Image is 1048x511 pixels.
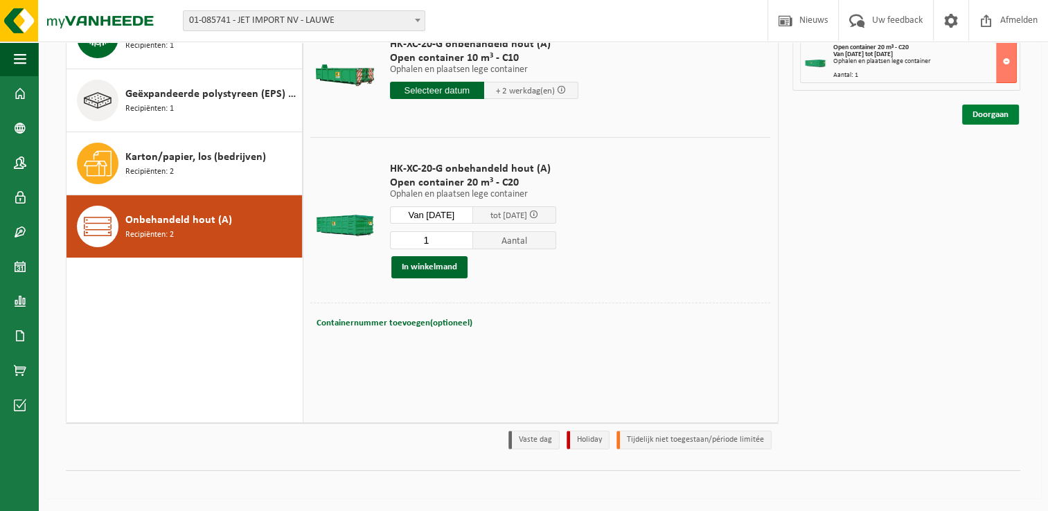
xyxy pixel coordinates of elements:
[125,149,266,165] span: Karton/papier, los (bedrijven)
[315,314,474,333] button: Containernummer toevoegen(optioneel)
[490,211,527,220] span: tot [DATE]
[390,65,578,75] p: Ophalen en plaatsen lege container
[125,86,299,102] span: Geëxpandeerde polystyreen (EPS) verpakking (< 1 m² per stuk), recycleerbaar
[125,39,174,53] span: Recipiënten: 1
[125,165,174,179] span: Recipiënten: 2
[184,11,425,30] span: 01-085741 - JET IMPORT NV - LAUWE
[125,228,174,242] span: Recipiënten: 2
[66,69,303,132] button: Geëxpandeerde polystyreen (EPS) verpakking (< 1 m² per stuk), recycleerbaar Recipiënten: 1
[390,190,556,199] p: Ophalen en plaatsen lege container
[125,212,232,228] span: Onbehandeld hout (A)
[496,87,555,96] span: + 2 werkdag(en)
[833,44,909,51] span: Open container 20 m³ - C20
[473,231,556,249] span: Aantal
[616,431,772,449] li: Tijdelijk niet toegestaan/période limitée
[125,102,174,116] span: Recipiënten: 1
[508,431,560,449] li: Vaste dag
[833,58,1017,65] div: Ophalen en plaatsen lege container
[833,51,893,58] strong: Van [DATE] tot [DATE]
[391,256,468,278] button: In winkelmand
[390,82,484,99] input: Selecteer datum
[962,105,1019,125] a: Doorgaan
[66,132,303,195] button: Karton/papier, los (bedrijven) Recipiënten: 2
[390,206,473,224] input: Selecteer datum
[390,176,556,190] span: Open container 20 m³ - C20
[567,431,610,449] li: Holiday
[390,51,578,65] span: Open container 10 m³ - C10
[183,10,425,31] span: 01-085741 - JET IMPORT NV - LAUWE
[390,162,556,176] span: HK-XC-20-G onbehandeld hout (A)
[833,72,1017,79] div: Aantal: 1
[390,37,578,51] span: HK-XC-20-G onbehandeld hout (A)
[317,319,472,328] span: Containernummer toevoegen(optioneel)
[66,195,303,258] button: Onbehandeld hout (A) Recipiënten: 2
